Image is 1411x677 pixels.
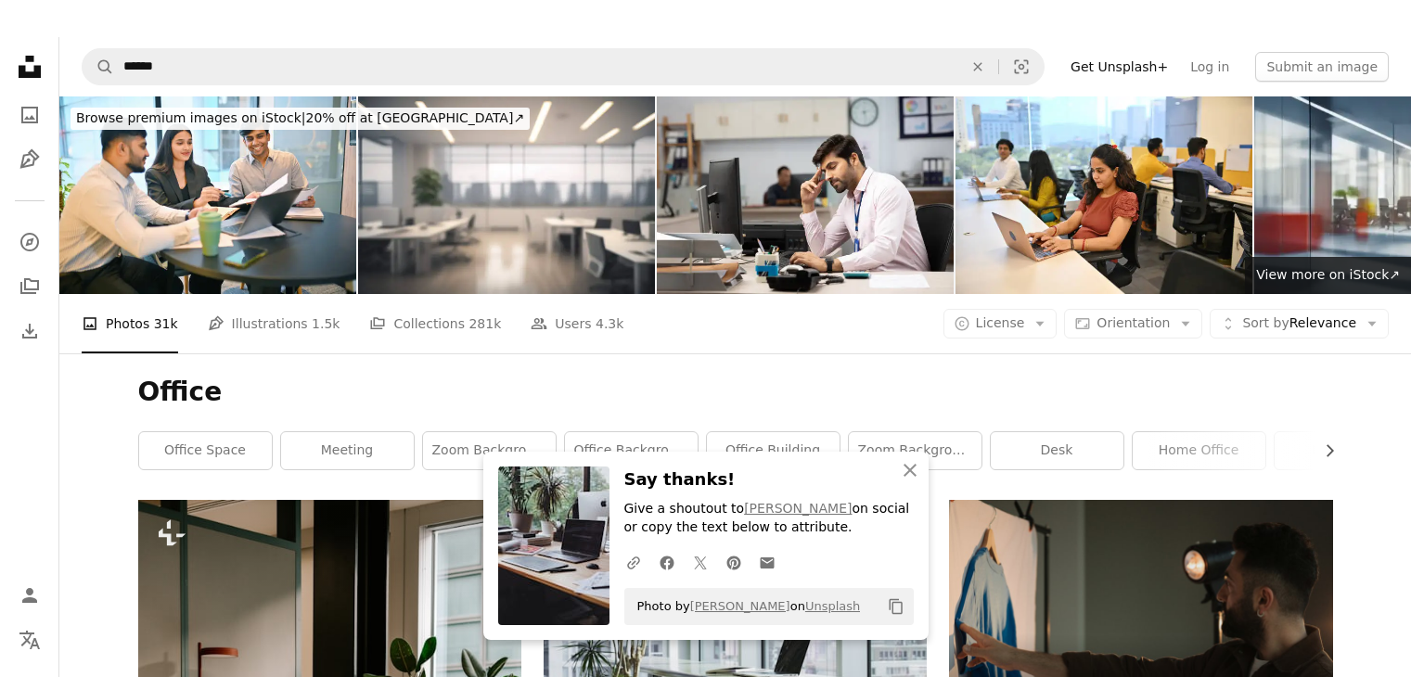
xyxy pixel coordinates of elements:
img: Defocused background image of a workspace in a modern office. [358,96,655,294]
span: Sort by [1242,315,1289,330]
button: Language [11,621,48,658]
img: Cheerful mid adult woman along with her coworkers working on a Laptop in an office cubicle [956,96,1252,294]
a: Users 4.3k [531,294,623,353]
img: Young business professionals collaborating in a modern meeting room [59,96,356,294]
a: Share on Facebook [650,543,684,581]
a: Download History [11,313,48,350]
a: office background [565,432,698,469]
form: Find visuals sitewide [82,48,1045,85]
a: Browse premium images on iStock|20% off at [GEOGRAPHIC_DATA]↗ [59,96,541,141]
a: Log in / Sign up [11,577,48,614]
a: Log in [1179,52,1240,82]
a: business [1275,432,1407,469]
a: Illustrations [11,141,48,178]
span: Relevance [1242,314,1356,333]
a: View more on iStock↗ [1245,257,1411,294]
span: 4.3k [596,313,623,334]
button: Clear [957,49,998,84]
p: Give a shoutout to on social or copy the text below to attribute. [624,501,914,538]
span: View more on iStock ↗ [1256,267,1400,282]
span: 281k [468,313,501,334]
button: License [943,309,1058,338]
span: Photo by on [628,592,861,621]
span: License [976,315,1025,330]
button: Visual search [999,49,1044,84]
img: Young Business Person Using Computer in Bank Stock Photo [657,96,954,294]
a: Get Unsplash+ [1059,52,1179,82]
button: scroll list to the right [1313,432,1333,469]
a: Explore [11,224,48,261]
a: [PERSON_NAME] [744,502,852,517]
a: desk [991,432,1123,469]
a: [PERSON_NAME] [690,599,790,613]
button: Search Unsplash [83,49,114,84]
button: Orientation [1064,309,1202,338]
span: 20% off at [GEOGRAPHIC_DATA] ↗ [76,110,524,125]
button: Sort byRelevance [1210,309,1389,338]
a: Illustrations 1.5k [208,294,340,353]
span: 1.5k [312,313,340,334]
a: zoom background [423,432,556,469]
a: office building [707,432,840,469]
a: Share over email [750,543,784,581]
h3: Say thanks! [624,466,914,493]
a: Collections [11,268,48,305]
a: home office [1133,432,1265,469]
a: Share on Pinterest [717,543,750,581]
a: Unsplash [805,599,860,613]
span: Browse premium images on iStock | [76,110,305,125]
a: meeting [281,432,414,469]
button: Copy to clipboard [880,591,912,622]
a: office space [139,432,272,469]
a: Share on Twitter [684,543,717,581]
a: zoom background office [849,432,981,469]
a: Home — Unsplash [11,48,48,89]
h1: Office [138,376,1333,409]
a: Collections 281k [369,294,501,353]
button: Submit an image [1255,52,1389,82]
a: Photos [11,96,48,134]
span: Orientation [1097,315,1170,330]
